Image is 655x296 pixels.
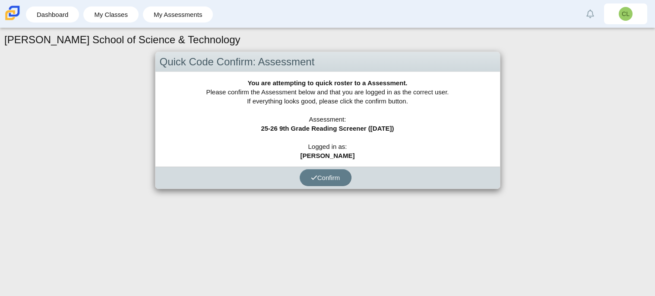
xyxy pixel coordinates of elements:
a: Carmen School of Science & Technology [3,16,22,23]
a: CL [604,3,647,24]
b: You are attempting to quick roster to a Assessment. [247,79,407,87]
span: Confirm [311,174,340,181]
span: CL [622,11,630,17]
a: My Classes [88,6,134,23]
button: Confirm [300,169,351,186]
a: Dashboard [30,6,75,23]
div: Quick Code Confirm: Assessment [155,52,500,72]
b: [PERSON_NAME] [301,152,355,159]
h1: [PERSON_NAME] School of Science & Technology [4,32,240,47]
div: Please confirm the Assessment below and that you are logged in as the correct user. If everything... [155,72,500,167]
a: My Assessments [147,6,209,23]
img: Carmen School of Science & Technology [3,4,22,22]
a: Alerts [581,4,600,23]
b: 25-26 9th Grade Reading Screener ([DATE]) [261,125,394,132]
